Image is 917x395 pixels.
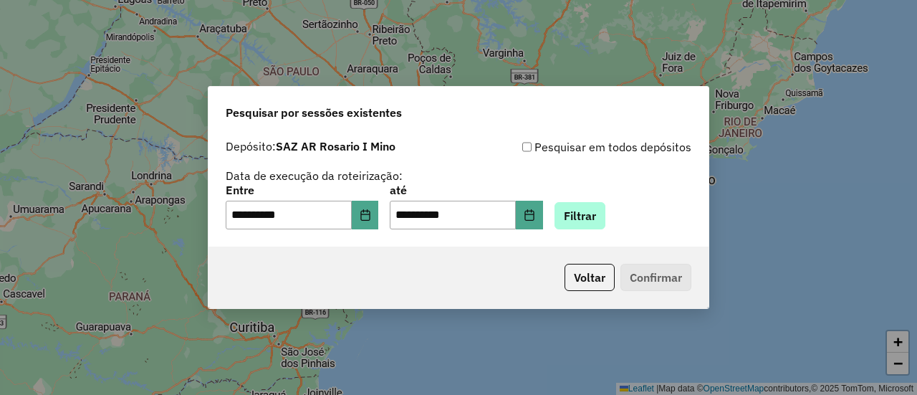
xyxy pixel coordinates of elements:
label: até [390,181,542,199]
div: Pesquisar em todos depósitos [458,138,691,156]
button: Voltar [565,264,615,291]
button: Choose Date [516,201,543,229]
label: Data de execução da roteirização: [226,167,403,184]
label: Depósito: [226,138,395,155]
span: Pesquisar por sessões existentes [226,104,402,121]
button: Choose Date [352,201,379,229]
label: Entre [226,181,378,199]
strong: SAZ AR Rosario I Mino [276,139,395,153]
button: Filtrar [554,202,605,229]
